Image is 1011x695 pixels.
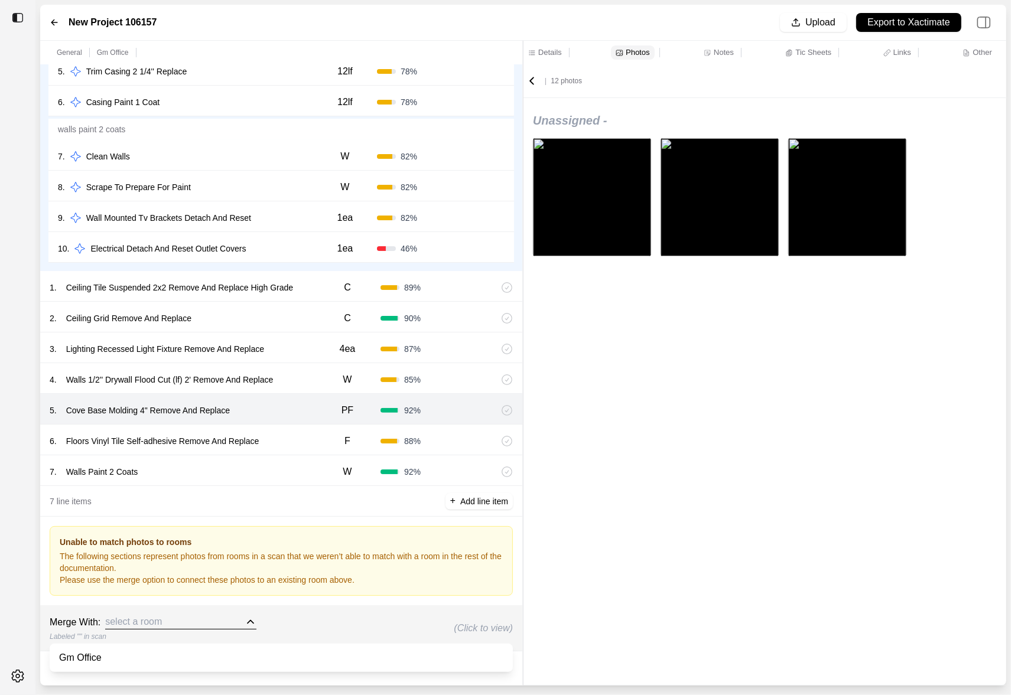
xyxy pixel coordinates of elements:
p: Other [973,47,992,57]
p: Notes [714,47,734,57]
span: 12 photos [551,77,582,85]
span: 78 % [401,66,417,77]
p: Links [893,47,911,57]
p: Gm Office [97,48,129,57]
span: | [542,77,551,85]
div: Gm Office [50,644,513,672]
p: The following sections represent photos from rooms in a scan that we weren’t able to match with a... [60,550,503,574]
img: right-panel.svg [971,9,997,35]
img: organizations%2F409f6ab0-1a4f-4d8f-a7e5-858ea71b961d%2Fprivate%2Festimates%2F85f63b35-72d7-41b8-8... [533,138,651,256]
p: 3 . [50,343,57,355]
div: Merge With: [50,615,100,629]
p: 8 . [58,181,65,193]
p: Cove Base Molding 4" Remove And Replace [61,402,235,419]
p: Floors Vinyl Tile Self-adhesive Remove And Replace [61,433,264,449]
span: 89 % [404,282,421,293]
button: +Add line item [446,493,513,510]
span: 82 % [401,181,417,193]
p: 7 line items [50,495,92,507]
p: Export to Xactimate [867,16,950,30]
p: Upload [805,16,836,30]
p: W [343,373,352,387]
p: W [340,180,349,194]
p: Ceiling Grid Remove And Replace [61,310,196,327]
span: 92 % [404,466,421,478]
span: 82 % [401,151,417,162]
p: 6 . [58,96,65,108]
p: 6 . [50,435,57,447]
p: Lighting Recessed Light Fixture Remove And Replace [61,341,269,357]
p: 1ea [337,211,353,225]
span: 85 % [404,374,421,386]
p: Scrape To Prepare For Paint [82,179,196,195]
p: 10 . [58,243,69,254]
p: Wall Mounted Tv Brackets Detach And Reset [82,210,256,226]
p: 5 . [58,66,65,77]
img: organizations%2F409f6ab0-1a4f-4d8f-a7e5-858ea71b961d%2Fprivate%2Festimates%2F85f63b35-72d7-41b8-8... [788,138,906,256]
p: Add line item [460,495,508,507]
p: 9 . [58,212,65,224]
span: 90 % [404,312,421,324]
p: Photos [626,47,649,57]
h3: Unassigned - [533,112,906,129]
p: 7 . [58,151,65,162]
p: C [344,280,351,295]
p: 7 . [50,466,57,478]
span: 82 % [401,212,417,224]
button: Upload [780,13,847,32]
p: Casing Paint 1 Coat [82,94,165,110]
span: 88 % [404,435,421,447]
p: Clean Walls [82,148,135,165]
div: (Click to view) [454,621,513,635]
p: 5 . [50,404,57,416]
p: F [344,434,350,448]
p: W [340,149,349,164]
p: Trim Casing 2 1/4'' Replace [82,63,192,80]
p: 4 . [50,374,57,386]
p: 2 . [50,312,57,324]
p: walls paint 2 coats [48,119,514,140]
span: select a room [105,615,162,629]
span: 78 % [401,96,417,108]
p: Please use the merge option to connect these photos to an existing room above. [60,574,503,586]
h3: Unable to match photos to rooms [60,536,503,548]
p: 1 . [50,282,57,293]
label: New Project 106157 [69,15,157,30]
img: toggle sidebar [12,12,24,24]
p: Walls 1/2'' Drywall Flood Cut (lf) 2' Remove And Replace [61,371,278,388]
p: + [450,494,456,508]
p: General [57,48,82,57]
p: PF [342,403,353,417]
p: W [343,465,352,479]
p: Ceiling Tile Suspended 2x2 Remove And Replace High Grade [61,279,298,296]
p: C [344,311,351,325]
p: Walls Paint 2 Coats [61,464,143,480]
p: Tic Sheets [795,47,831,57]
span: 92 % [404,404,421,416]
p: 12lf [337,64,353,79]
button: Export to Xactimate [856,13,961,32]
p: Details [538,47,562,57]
img: organizations%2F409f6ab0-1a4f-4d8f-a7e5-858ea71b961d%2Fprivate%2Festimates%2F85f63b35-72d7-41b8-8... [661,138,779,256]
p: 1ea [337,242,353,256]
div: Labeled "" in scan [50,632,256,641]
span: 87 % [404,343,421,355]
p: 12lf [337,95,353,109]
p: Electrical Detach And Reset Outlet Covers [86,240,251,257]
span: 46 % [401,243,417,254]
p: 4ea [340,342,356,356]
